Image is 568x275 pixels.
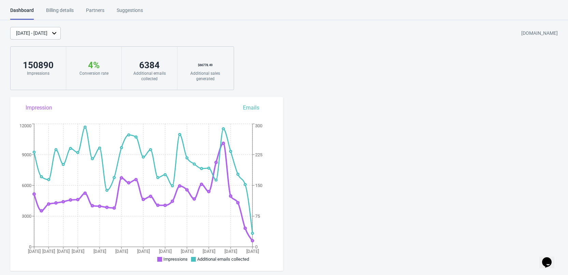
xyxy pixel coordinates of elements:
tspan: 9000 [22,152,31,157]
div: Additional sales generated [184,71,226,82]
tspan: [DATE] [57,249,70,254]
div: 6384 [129,60,170,71]
tspan: [DATE] [181,249,193,254]
tspan: [DATE] [246,249,259,254]
tspan: 12000 [19,123,31,128]
tspan: [DATE] [42,249,55,254]
tspan: 75 [255,214,260,219]
tspan: [DATE] [137,249,150,254]
div: 4 % [73,60,115,71]
div: Additional emails collected [129,71,170,82]
tspan: 0 [255,244,258,249]
tspan: 300 [255,123,262,128]
tspan: [DATE] [93,249,106,254]
tspan: 225 [255,152,262,157]
tspan: [DATE] [159,249,172,254]
tspan: 6000 [22,183,31,188]
div: 150890 [17,60,59,71]
div: Impressions [17,71,59,76]
div: Conversion rate [73,71,115,76]
div: [DATE] - [DATE] [16,30,47,37]
span: Impressions [163,257,188,262]
tspan: 3000 [22,214,31,219]
span: Additional emails collected [197,257,249,262]
div: Dashboard [10,7,34,20]
div: Partners [86,7,104,19]
tspan: 0 [29,244,31,249]
tspan: [DATE] [115,249,128,254]
div: Billing details [46,7,74,19]
div: $ 66778.49 [184,60,226,71]
tspan: [DATE] [28,249,41,254]
tspan: [DATE] [224,249,237,254]
tspan: [DATE] [72,249,84,254]
tspan: [DATE] [203,249,215,254]
div: Suggestions [117,7,143,19]
div: [DOMAIN_NAME] [521,27,558,40]
iframe: chat widget [539,248,561,268]
tspan: 150 [255,183,262,188]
